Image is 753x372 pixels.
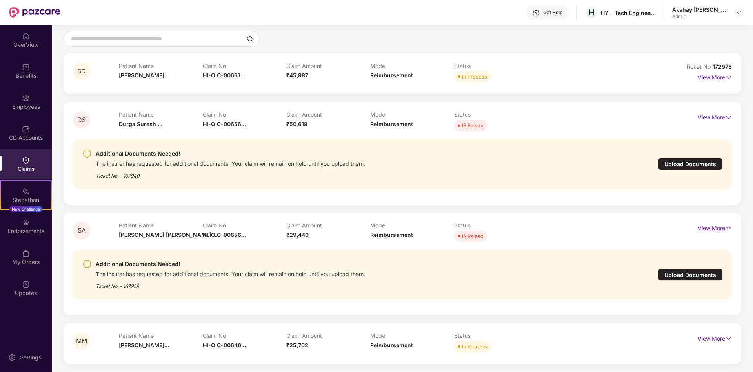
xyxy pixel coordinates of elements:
p: Claim Amount [286,111,370,118]
div: Ticket No. - 167939 [96,278,365,290]
span: Ticket No [686,63,713,70]
img: svg+xml;base64,PHN2ZyBpZD0iTXlfT3JkZXJzIiBkYXRhLW5hbWU9Ik15IE9yZGVycyIgeG1sbnM9Imh0dHA6Ly93d3cudz... [22,249,30,257]
span: ₹29,440 [286,231,309,238]
img: svg+xml;base64,PHN2ZyB4bWxucz0iaHR0cDovL3d3dy53My5vcmcvMjAwMC9zdmciIHdpZHRoPSIxNyIgaGVpZ2h0PSIxNy... [725,224,732,233]
span: [PERSON_NAME] [PERSON_NAME] ... [119,231,218,238]
div: IR Raised [462,121,484,129]
p: View More [698,71,732,82]
span: SD [77,68,86,75]
div: The insurer has requested for additional documents. Your claim will remain on hold until you uplo... [96,158,365,167]
p: Claim No [203,111,287,118]
span: H [589,8,595,17]
p: Patient Name [119,222,203,229]
p: Mode [370,111,454,118]
p: Status [454,62,538,69]
div: Get Help [543,9,562,16]
div: Akshay [PERSON_NAME] [672,6,727,13]
span: [PERSON_NAME]... [119,72,169,79]
span: ₹45,987 [286,72,308,79]
span: MM [76,338,87,345]
span: Reimbursement [370,342,413,348]
img: svg+xml;base64,PHN2ZyB4bWxucz0iaHR0cDovL3d3dy53My5vcmcvMjAwMC9zdmciIHdpZHRoPSIyMSIgaGVpZ2h0PSIyMC... [22,187,30,195]
div: New Challenge [9,206,42,212]
img: svg+xml;base64,PHN2ZyBpZD0iU2V0dGluZy0yMHgyMCIgeG1sbnM9Imh0dHA6Ly93d3cudzMub3JnLzIwMDAvc3ZnIiB3aW... [8,353,16,361]
p: Claim Amount [286,222,370,229]
p: Patient Name [119,111,203,118]
img: svg+xml;base64,PHN2ZyBpZD0iSGVscC0zMngzMiIgeG1sbnM9Imh0dHA6Ly93d3cudzMub3JnLzIwMDAvc3ZnIiB3aWR0aD... [532,9,540,17]
img: svg+xml;base64,PHN2ZyB4bWxucz0iaHR0cDovL3d3dy53My5vcmcvMjAwMC9zdmciIHdpZHRoPSIxNyIgaGVpZ2h0PSIxNy... [725,334,732,343]
span: Reimbursement [370,72,413,79]
div: Additional Documents Needed! [96,149,365,158]
div: IR Raised [462,232,484,240]
img: svg+xml;base64,PHN2ZyB4bWxucz0iaHR0cDovL3d3dy53My5vcmcvMjAwMC9zdmciIHdpZHRoPSIxNyIgaGVpZ2h0PSIxNy... [725,73,732,82]
span: DS [77,117,86,123]
span: 172978 [713,63,732,70]
p: Status [454,222,538,229]
span: SA [78,227,86,234]
p: Mode [370,222,454,229]
div: Upload Documents [658,158,722,170]
span: Reimbursement [370,121,413,127]
img: svg+xml;base64,PHN2ZyBpZD0iVXBkYXRlZCIgeG1sbnM9Imh0dHA6Ly93d3cudzMub3JnLzIwMDAvc3ZnIiB3aWR0aD0iMj... [22,280,30,288]
p: Claim No [203,62,287,69]
p: Claim No [203,332,287,339]
p: View More [698,332,732,343]
img: svg+xml;base64,PHN2ZyBpZD0iRW5kb3JzZW1lbnRzIiB4bWxucz0iaHR0cDovL3d3dy53My5vcmcvMjAwMC9zdmciIHdpZH... [22,218,30,226]
div: Ticket No. - 167940 [96,167,365,180]
span: Durga Suresh ... [119,121,162,127]
div: Stepathon [1,196,51,203]
img: svg+xml;base64,PHN2ZyBpZD0iQ0RfQWNjb3VudHMiIGRhdGEtbmFtZT0iQ0QgQWNjb3VudHMiIHhtbG5zPSJodHRwOi8vd3... [22,125,30,133]
p: Claim No [203,222,287,229]
img: svg+xml;base64,PHN2ZyBpZD0iSG9tZSIgeG1sbnM9Imh0dHA6Ly93d3cudzMub3JnLzIwMDAvc3ZnIiB3aWR0aD0iMjAiIG... [22,32,30,40]
img: svg+xml;base64,PHN2ZyBpZD0iV2FybmluZ18tXzI0eDI0IiBkYXRhLW5hbWU9Ildhcm5pbmcgLSAyNHgyNCIgeG1sbnM9Im... [82,149,92,158]
img: svg+xml;base64,PHN2ZyB4bWxucz0iaHR0cDovL3d3dy53My5vcmcvMjAwMC9zdmciIHdpZHRoPSIxNyIgaGVpZ2h0PSIxNy... [725,113,732,122]
img: svg+xml;base64,PHN2ZyBpZD0iRW1wbG95ZWVzIiB4bWxucz0iaHR0cDovL3d3dy53My5vcmcvMjAwMC9zdmciIHdpZHRoPS... [22,94,30,102]
p: Mode [370,332,454,339]
img: svg+xml;base64,PHN2ZyBpZD0iQmVuZWZpdHMiIHhtbG5zPSJodHRwOi8vd3d3LnczLm9yZy8yMDAwL3N2ZyIgd2lkdGg9Ij... [22,63,30,71]
p: View More [698,111,732,122]
p: Patient Name [119,62,203,69]
span: [PERSON_NAME]... [119,342,169,348]
div: Settings [18,353,44,361]
p: Status [454,111,538,118]
p: Claim Amount [286,62,370,69]
div: In Process [462,343,487,350]
img: New Pazcare Logo [9,7,60,18]
div: HY - Tech Engineers Limited [601,9,656,16]
img: svg+xml;base64,PHN2ZyBpZD0iU2VhcmNoLTMyeDMyIiB4bWxucz0iaHR0cDovL3d3dy53My5vcmcvMjAwMC9zdmciIHdpZH... [247,36,253,42]
img: svg+xml;base64,PHN2ZyBpZD0iRHJvcGRvd24tMzJ4MzIiIHhtbG5zPSJodHRwOi8vd3d3LnczLm9yZy8yMDAwL3N2ZyIgd2... [736,9,742,16]
img: svg+xml;base64,PHN2ZyBpZD0iQ2xhaW0iIHhtbG5zPSJodHRwOi8vd3d3LnczLm9yZy8yMDAwL3N2ZyIgd2lkdGg9IjIwIi... [22,156,30,164]
span: Reimbursement [370,231,413,238]
img: svg+xml;base64,PHN2ZyBpZD0iV2FybmluZ18tXzI0eDI0IiBkYXRhLW5hbWU9Ildhcm5pbmcgLSAyNHgyNCIgeG1sbnM9Im... [82,259,92,269]
div: Admin [672,13,727,20]
div: The insurer has requested for additional documents. Your claim will remain on hold until you uplo... [96,269,365,278]
div: In Process [462,73,487,81]
span: HI-OIC-00656... [203,231,246,238]
span: HI-OIC-00661... [203,72,245,79]
span: ₹50,618 [286,121,307,127]
p: View More [698,222,732,233]
p: Status [454,332,538,339]
span: HI-OIC-00646... [203,342,246,348]
div: Upload Documents [658,269,722,281]
span: HI-OIC-00656... [203,121,246,127]
p: Mode [370,62,454,69]
p: Patient Name [119,332,203,339]
div: Additional Documents Needed! [96,259,365,269]
p: Claim Amount [286,332,370,339]
span: ₹25,702 [286,342,308,348]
